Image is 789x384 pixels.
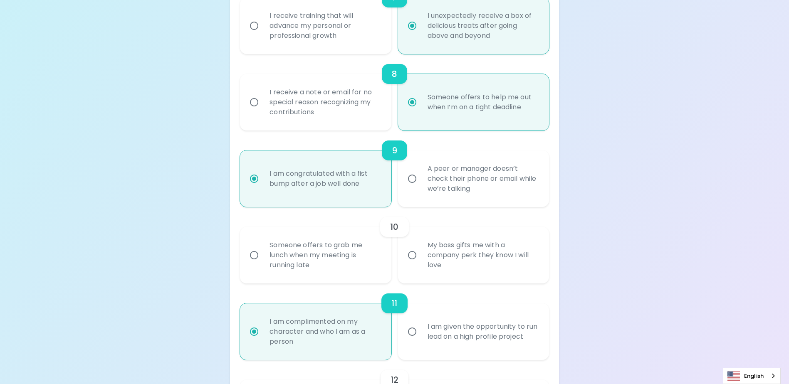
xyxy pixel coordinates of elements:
div: choice-group-check [240,283,549,360]
aside: Language selected: English [723,368,781,384]
div: I receive a note or email for no special reason recognizing my contributions [263,77,386,127]
div: I unexpectedly receive a box of delicious treats after going above and beyond [421,1,544,51]
div: I receive training that will advance my personal or professional growth [263,1,386,51]
div: I am given the opportunity to run lead on a high profile project [421,312,544,352]
h6: 9 [392,144,397,157]
a: English [723,368,780,384]
div: Someone offers to help me out when I’m on a tight deadline [421,82,544,122]
div: choice-group-check [240,130,549,207]
div: choice-group-check [240,207,549,283]
div: Someone offers to grab me lunch when my meeting is running late [263,230,386,280]
div: choice-group-check [240,54,549,130]
div: Language [723,368,781,384]
h6: 11 [391,297,397,310]
h6: 10 [390,220,398,234]
div: My boss gifts me with a company perk they know I will love [421,230,544,280]
h6: 8 [392,67,397,81]
div: I am congratulated with a fist bump after a job well done [263,159,386,199]
div: A peer or manager doesn’t check their phone or email while we’re talking [421,154,544,204]
div: I am complimented on my character and who I am as a person [263,307,386,357]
